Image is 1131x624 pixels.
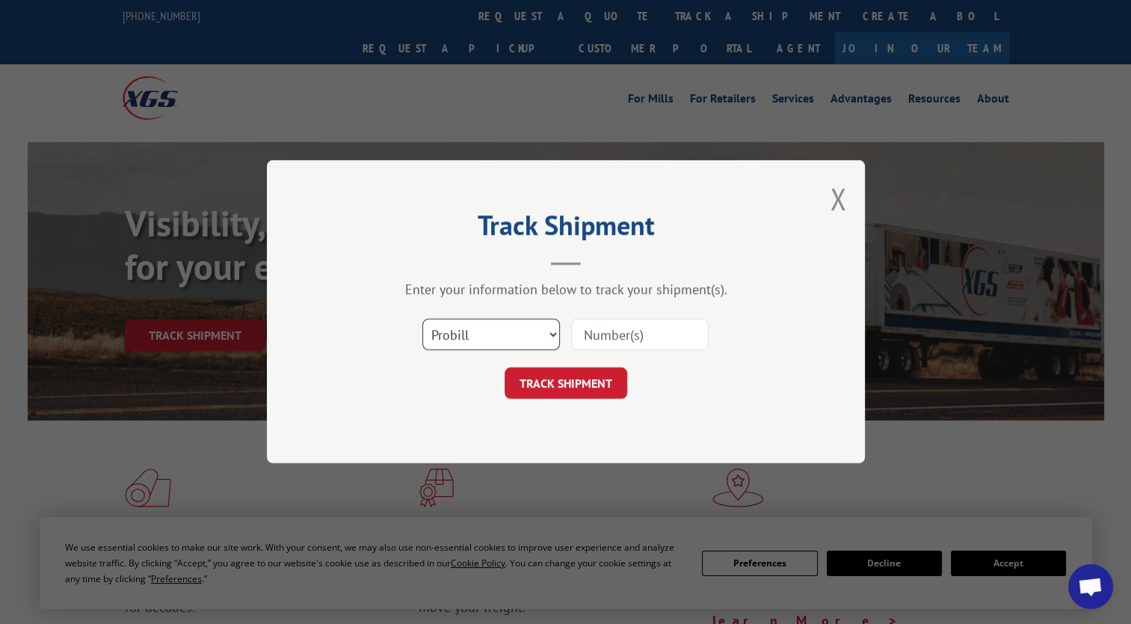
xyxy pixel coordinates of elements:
button: TRACK SHIPMENT [505,368,627,400]
div: Enter your information below to track your shipment(s). [342,281,790,299]
div: Open chat [1068,564,1113,609]
input: Number(s) [571,319,709,351]
h2: Track Shipment [342,215,790,243]
button: Close modal [830,179,846,218]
